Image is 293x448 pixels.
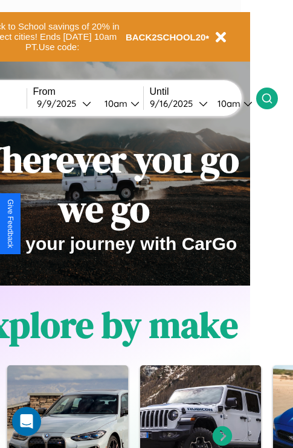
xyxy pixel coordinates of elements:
label: From [33,86,143,97]
button: 9/9/2025 [33,97,95,110]
button: 10am [208,97,256,110]
button: 10am [95,97,143,110]
b: BACK2SCHOOL20 [126,32,206,42]
label: Until [150,86,256,97]
div: 10am [98,98,130,109]
div: 9 / 9 / 2025 [37,98,82,109]
div: 9 / 16 / 2025 [150,98,199,109]
div: Give Feedback [6,199,14,248]
div: 10am [211,98,243,109]
div: Open Intercom Messenger [12,407,41,436]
